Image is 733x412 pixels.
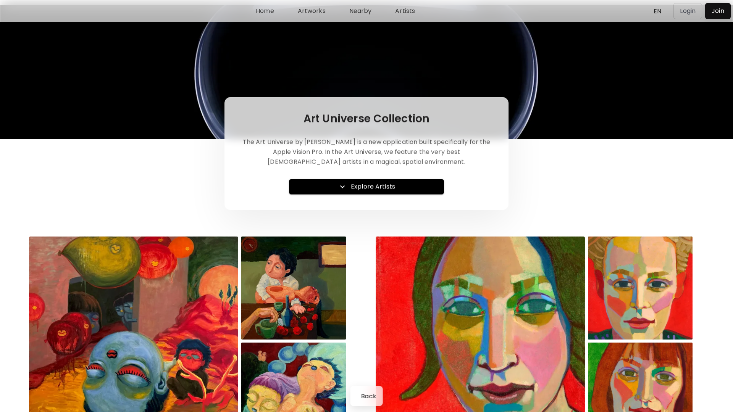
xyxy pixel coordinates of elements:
a: Artists [382,6,418,16]
button: Explore Artists [289,179,444,194]
a: Login [673,3,705,19]
div: EN [650,5,663,18]
h6: Art Universe Collection [304,113,430,125]
h6: The Art Universe by [PERSON_NAME] is a new application built specifically for the Apple Vision Pr... [237,137,496,167]
a: Nearby [336,6,375,16]
a: Home [243,6,277,16]
span: Back [358,392,377,400]
h6: Nearby [349,8,372,14]
a: Artworks [285,6,329,16]
a: Join [705,3,731,19]
button: Login [673,3,702,19]
h6: Artists [395,8,415,14]
button: back-arrowBack [350,386,383,406]
h6: Artworks [298,8,326,14]
h6: Home [256,8,274,14]
a: back-arrowBack [350,391,383,400]
p: Login [680,6,696,16]
img: arrow down [663,8,667,14]
h6: Explore Artists [351,182,395,191]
